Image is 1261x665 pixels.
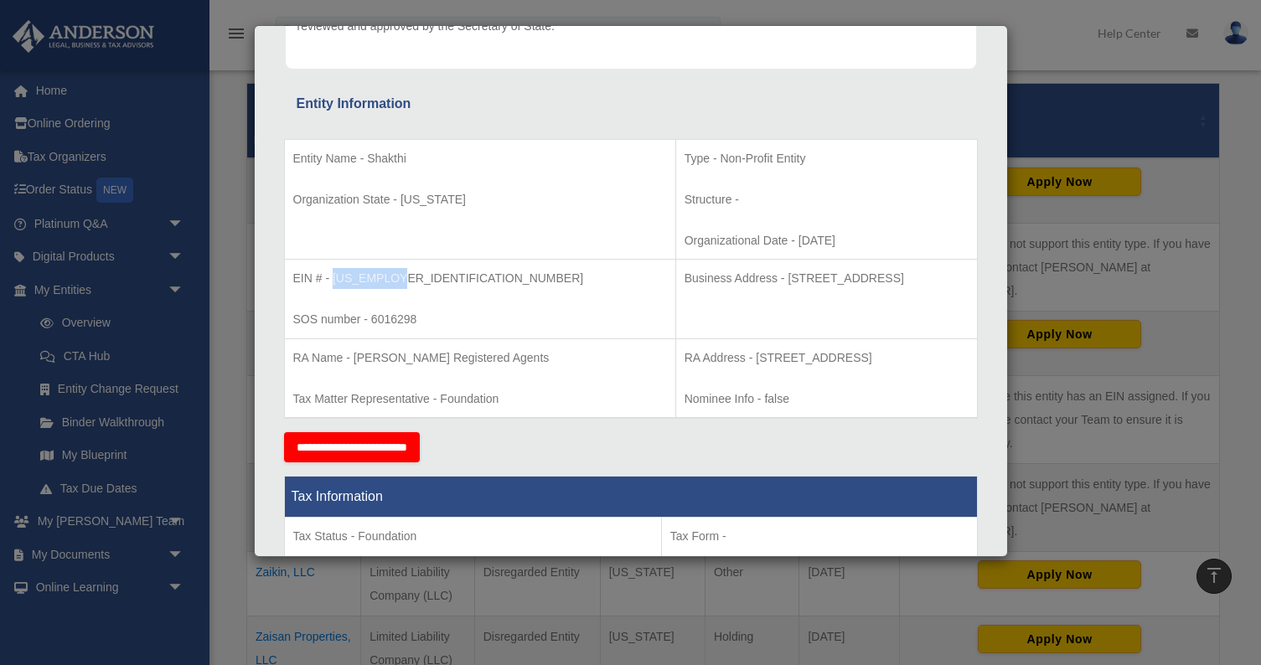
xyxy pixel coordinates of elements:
[685,389,969,410] p: Nominee Info - false
[293,148,667,169] p: Entity Name - Shakthi
[284,518,661,642] td: Tax Period Type - Calendar Year
[293,268,667,289] p: EIN # - [US_EMPLOYER_IDENTIFICATION_NUMBER]
[670,526,969,547] p: Tax Form -
[685,268,969,289] p: Business Address - [STREET_ADDRESS]
[293,309,667,330] p: SOS number - 6016298
[297,92,965,116] div: Entity Information
[293,526,653,547] p: Tax Status - Foundation
[685,189,969,210] p: Structure -
[293,389,667,410] p: Tax Matter Representative - Foundation
[685,230,969,251] p: Organizational Date - [DATE]
[284,477,977,518] th: Tax Information
[293,189,667,210] p: Organization State - [US_STATE]
[685,148,969,169] p: Type - Non-Profit Entity
[685,348,969,369] p: RA Address - [STREET_ADDRESS]
[293,348,667,369] p: RA Name - [PERSON_NAME] Registered Agents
